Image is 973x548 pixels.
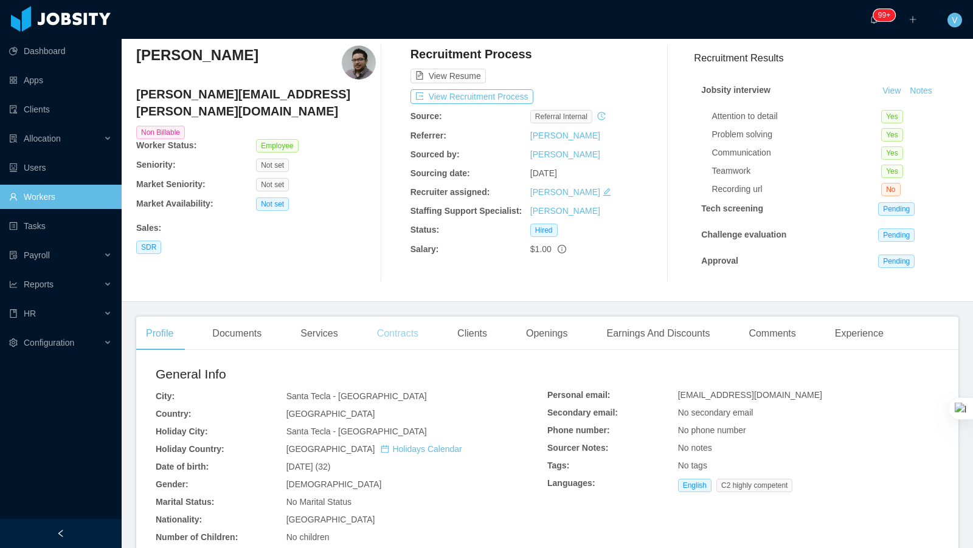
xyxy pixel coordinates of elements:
[136,86,376,120] h4: [PERSON_NAME][EMAIL_ADDRESS][PERSON_NAME][DOMAIN_NAME]
[286,409,375,419] span: [GEOGRAPHIC_DATA]
[716,479,792,492] span: C2 highly competent
[881,110,903,123] span: Yes
[410,149,460,159] b: Sourced by:
[873,9,895,21] sup: 899
[701,230,786,239] strong: Challenge evaluation
[286,444,462,454] span: [GEOGRAPHIC_DATA]
[136,223,161,233] b: Sales :
[547,425,610,435] b: Phone number:
[286,426,427,436] span: Santa Tecla - [GEOGRAPHIC_DATA]
[678,390,822,400] span: [EMAIL_ADDRESS][DOMAIN_NAME]
[878,202,915,216] span: Pending
[678,459,939,472] div: No tags
[24,134,61,143] span: Allocation
[410,244,439,254] b: Salary:
[410,187,490,197] b: Recruiter assigned:
[701,85,770,95] strong: Jobsity interview
[256,178,289,191] span: Not set
[24,309,36,318] span: HR
[9,338,18,347] i: icon: setting
[367,317,428,351] div: Contracts
[701,256,738,265] strong: Approval
[410,92,533,101] a: icon: exportView Recruitment Process
[286,391,427,401] span: Santa Tecla - [GEOGRAPHIC_DATA]
[9,156,112,180] a: icon: robotUsers
[156,462,209,471] b: Date of birth:
[156,479,189,489] b: Gender:
[410,69,486,83] button: icon: file-textView Resume
[381,444,462,454] a: icon: calendarHolidays Calendar
[156,426,208,436] b: Holiday City:
[156,391,175,401] b: City:
[9,214,112,238] a: icon: profileTasks
[136,199,213,208] b: Market Availability:
[9,251,18,259] i: icon: file-protect
[156,515,202,524] b: Nationality:
[136,317,183,351] div: Profile
[156,444,224,454] b: Holiday Country:
[410,89,533,104] button: icon: exportView Recruitment Process
[678,408,753,417] span: No secondary email
[9,309,18,318] i: icon: book
[342,46,376,80] img: 9998460f-b19b-409f-a5ec-3b9ebdbc6c88_684cb58de6913-400w.png
[881,165,903,178] span: Yes
[712,146,881,159] div: Communication
[256,197,289,211] span: Not set
[870,15,878,24] i: icon: bell
[286,497,351,507] span: No Marital Status
[516,317,578,351] div: Openings
[694,50,958,66] h3: Recruitment Results
[410,225,439,235] b: Status:
[712,128,881,141] div: Problem solving
[286,515,375,524] span: [GEOGRAPHIC_DATA]
[701,204,763,213] strong: Tech screening
[286,462,331,471] span: [DATE] (32)
[678,425,746,435] span: No phone number
[878,86,905,95] a: View
[878,228,915,242] span: Pending
[881,183,900,196] span: No
[878,255,915,268] span: Pending
[9,97,112,122] a: icon: auditClients
[9,185,112,209] a: icon: userWorkers
[136,179,206,189] b: Market Seniority:
[881,128,903,142] span: Yes
[410,168,470,178] b: Sourcing date:
[291,317,347,351] div: Services
[712,165,881,177] div: Teamwork
[410,206,522,216] b: Staffing Support Specialist:
[678,443,712,453] span: No notes
[530,206,600,216] a: [PERSON_NAME]
[678,479,712,492] span: English
[286,532,330,542] span: No children
[530,131,600,140] a: [PERSON_NAME]
[136,160,176,170] b: Seniority:
[547,390,611,400] b: Personal email:
[597,317,720,351] div: Earnings And Discounts
[530,187,600,197] a: [PERSON_NAME]
[156,532,238,542] b: Number of Children:
[547,461,569,470] b: Tags:
[9,39,112,63] a: icon: pie-chartDashboard
[712,110,881,123] div: Attention to detail
[156,409,191,419] b: Country:
[9,134,18,143] i: icon: solution
[547,408,618,417] b: Secondary email:
[24,338,74,348] span: Configuration
[156,497,214,507] b: Marital Status:
[530,149,600,159] a: [PERSON_NAME]
[203,317,271,351] div: Documents
[136,241,161,254] span: SDR
[530,168,557,178] span: [DATE]
[558,245,566,253] span: info-circle
[136,140,196,150] b: Worker Status:
[410,71,486,81] a: icon: file-textView Resume
[256,159,289,172] span: Not set
[256,139,298,152] span: Employee
[24,279,54,289] span: Reports
[9,280,18,289] i: icon: line-chart
[530,244,552,254] span: $1.00
[448,317,497,351] div: Clients
[410,111,442,121] b: Source:
[530,110,592,123] span: Referral internal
